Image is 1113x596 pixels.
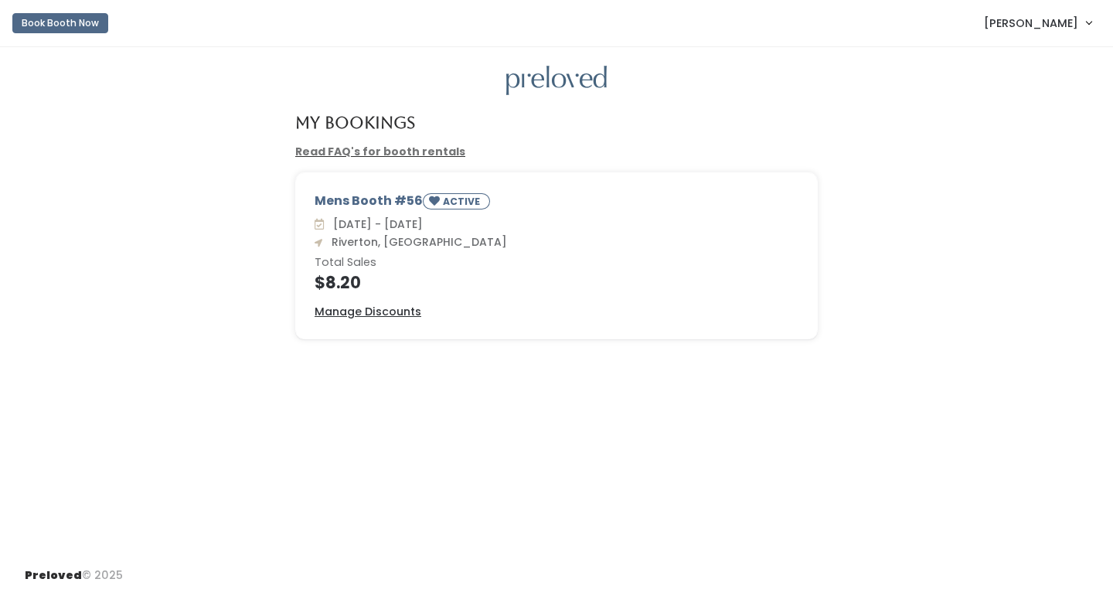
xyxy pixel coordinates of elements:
[327,216,423,232] span: [DATE] - [DATE]
[315,274,798,291] h4: $8.20
[325,234,507,250] span: Riverton, [GEOGRAPHIC_DATA]
[315,304,421,319] u: Manage Discounts
[984,15,1078,32] span: [PERSON_NAME]
[25,555,123,584] div: © 2025
[12,6,108,40] a: Book Booth Now
[25,567,82,583] span: Preloved
[968,6,1107,39] a: [PERSON_NAME]
[295,114,415,131] h4: My Bookings
[315,192,798,216] div: Mens Booth #56
[443,195,483,208] small: ACTIVE
[315,257,798,269] h6: Total Sales
[295,144,465,159] a: Read FAQ's for booth rentals
[506,66,607,96] img: preloved logo
[315,304,421,320] a: Manage Discounts
[12,13,108,33] button: Book Booth Now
